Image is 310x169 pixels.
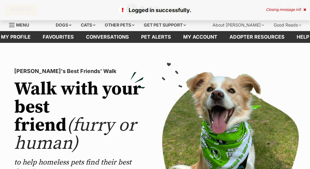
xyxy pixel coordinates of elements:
[77,19,100,31] div: Cats
[269,19,305,31] div: Good Reads
[9,19,33,30] a: Menu
[177,31,223,43] a: My account
[80,31,135,43] a: conversations
[14,80,145,153] h2: Walk with your best friend
[16,22,29,27] span: Menu
[140,19,190,31] div: Get pet support
[101,19,139,31] div: Other pets
[223,31,291,43] a: Adopter resources
[14,114,136,155] span: (furry or human)
[135,31,177,43] a: Pet alerts
[208,19,268,31] div: About [PERSON_NAME]
[37,31,80,43] a: Favourites
[51,19,76,31] div: Dogs
[14,67,145,75] p: [PERSON_NAME]'s Best Friends' Walk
